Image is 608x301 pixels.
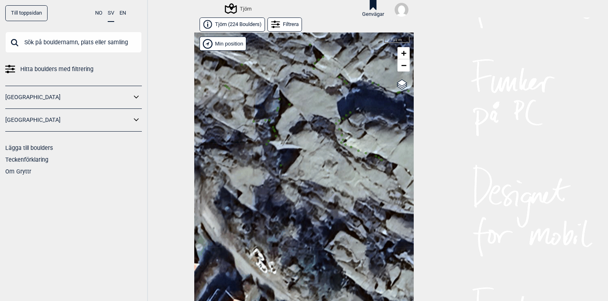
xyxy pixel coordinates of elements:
[5,63,142,75] a: Hitta boulders med filtrering
[200,37,246,51] div: Vis min position
[5,168,31,175] a: Om Gryttr
[395,3,408,17] img: User fallback1
[267,17,302,32] div: Filtrera
[108,5,114,22] button: SV
[394,76,410,93] a: Layers
[200,17,265,32] a: Tjörn (224 Boulders)
[401,48,406,58] span: +
[20,63,93,75] span: Hitta boulders med filtrering
[215,21,262,28] span: Tjörn ( 224 Boulders )
[5,145,53,151] a: Lägga till boulders
[5,91,131,103] a: [GEOGRAPHIC_DATA]
[384,37,410,43] div: 10 m
[119,5,126,21] button: EN
[5,32,142,53] input: Sök på bouldernamn, plats eller samling
[226,4,252,13] div: Tjörn
[5,114,131,126] a: [GEOGRAPHIC_DATA]
[5,156,48,163] a: Teckenförklaring
[397,59,410,71] a: Zoom out
[95,5,102,21] button: NO
[401,60,406,70] span: −
[5,5,48,21] a: Till toppsidan
[397,47,410,59] a: Zoom in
